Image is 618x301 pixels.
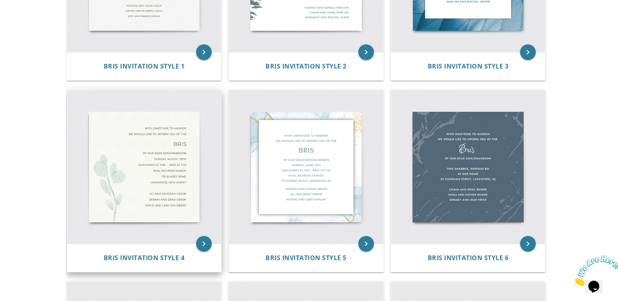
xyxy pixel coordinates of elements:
[67,90,221,244] img: Bris Invitation Style 4
[266,62,347,70] span: Bris Invitation Style 2
[104,254,185,262] a: Bris Invitation Style 4
[266,63,347,70] a: Bris Invitation Style 2
[266,253,347,262] span: Bris Invitation Style 5
[104,253,185,262] span: Bris Invitation Style 4
[391,90,545,244] img: Bris Invitation Style 6
[520,44,536,60] a: keyboard_arrow_right
[428,253,509,262] span: Bris Invitation Style 6
[229,90,383,244] img: Bris Invitation Style 5
[428,254,509,262] a: Bris Invitation Style 6
[358,44,374,60] a: keyboard_arrow_right
[358,236,374,252] a: keyboard_arrow_right
[196,236,212,252] a: keyboard_arrow_right
[3,3,51,34] img: Chat attention grabber
[104,62,185,70] span: Bris Invitation Style 1
[570,252,618,289] iframe: chat widget
[266,254,347,262] a: Bris Invitation Style 5
[104,63,185,70] a: Bris Invitation Style 1
[428,63,509,70] a: Bris Invitation Style 3
[196,44,212,60] a: keyboard_arrow_right
[428,62,509,70] span: Bris Invitation Style 3
[520,236,536,252] a: keyboard_arrow_right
